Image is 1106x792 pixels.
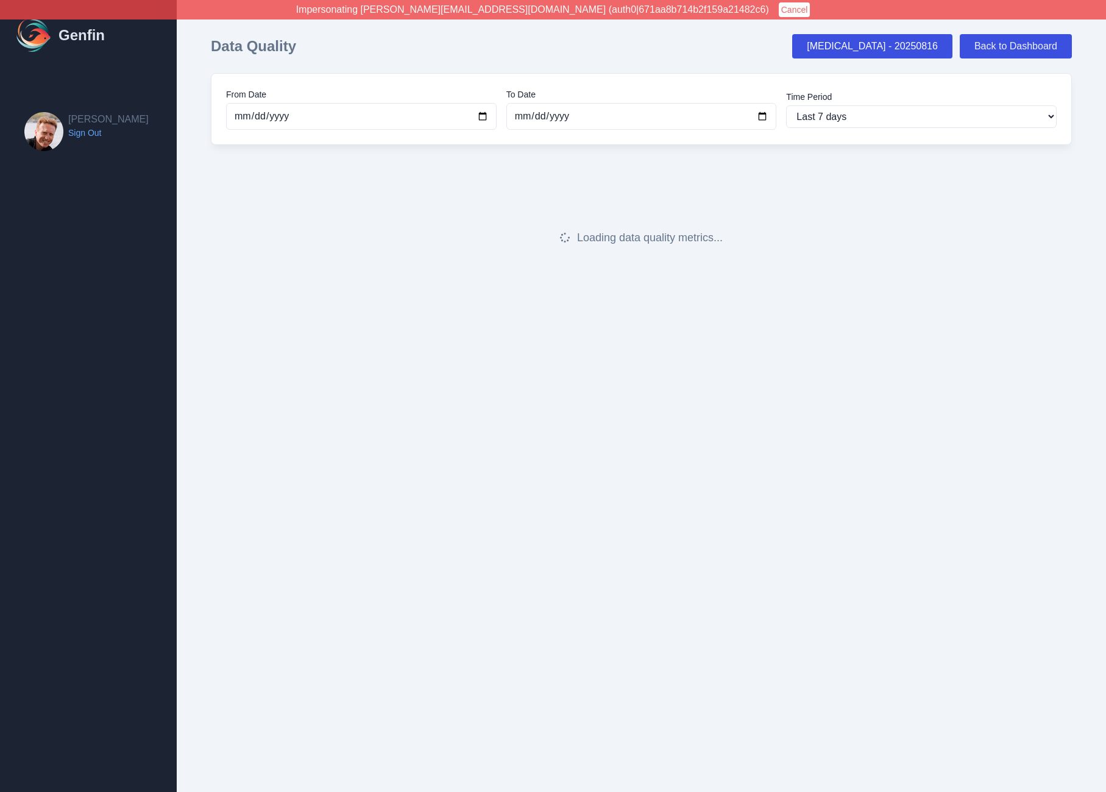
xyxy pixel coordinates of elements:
[786,91,1057,103] label: Time Period
[68,127,149,139] a: Sign Out
[211,37,296,56] h1: Data Quality
[577,229,723,246] span: Loading data quality metrics...
[24,112,63,151] img: Brian Dunagan
[68,112,149,127] h2: [PERSON_NAME]
[506,88,777,101] label: To Date
[960,34,1072,58] a: Back to Dashboard
[15,16,54,55] img: Logo
[58,26,105,45] h1: Genfin
[226,88,497,101] label: From Date
[779,2,810,17] button: Cancel
[792,34,952,58] a: [MEDICAL_DATA] - 20250816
